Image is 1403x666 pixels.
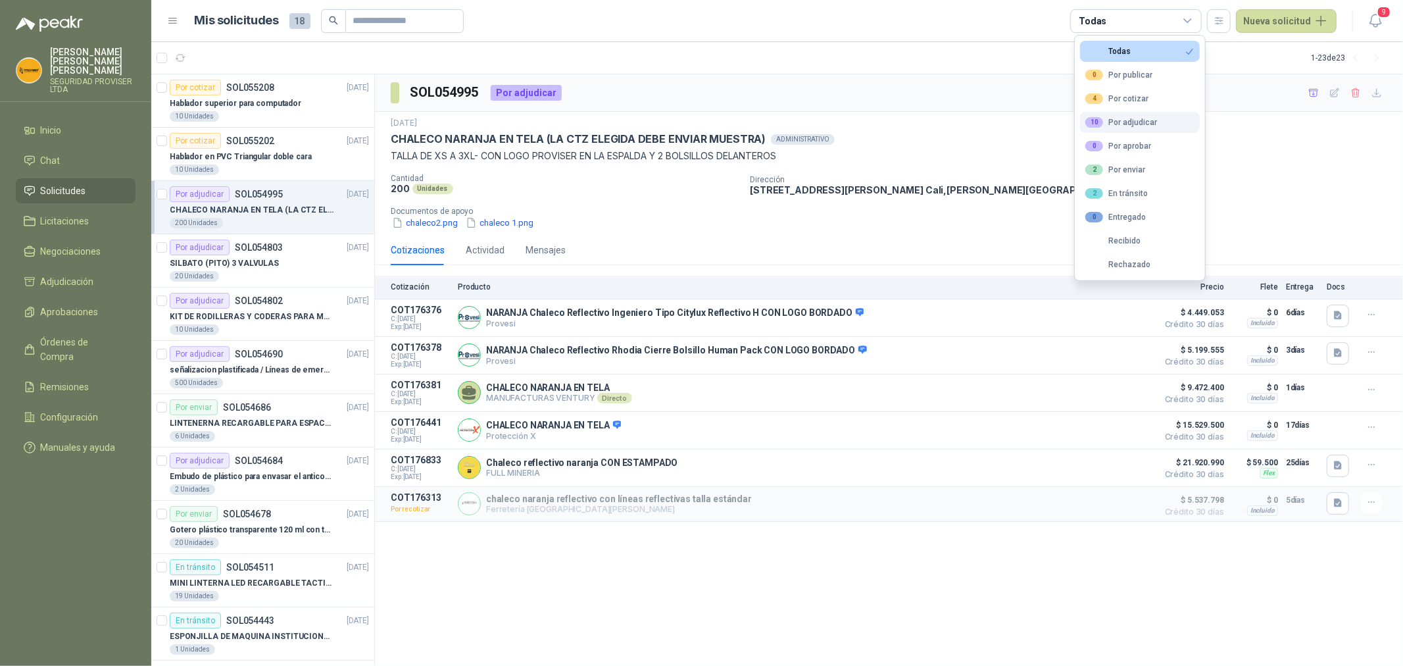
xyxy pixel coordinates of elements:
[412,184,453,194] div: Unidades
[41,123,62,138] span: Inicio
[1260,468,1278,478] div: Flex
[170,311,333,323] p: KIT DE RODILLERAS Y CODERAS PARA MOTORIZADO
[466,243,505,257] div: Actividad
[391,305,450,315] p: COT176376
[391,428,450,436] span: C: [DATE]
[1085,93,1148,104] div: Por cotizar
[391,243,445,257] div: Cotizaciones
[486,468,677,478] p: FULL MINERIA
[170,324,219,335] div: 10 Unidades
[486,420,621,432] p: CHALECO NARANJA EN TELA
[41,380,89,394] span: Remisiones
[50,78,135,93] p: SEGURIDAD PROVISER LTDA
[41,184,86,198] span: Solicitudes
[391,282,450,292] p: Cotización
[391,361,450,369] span: Exp: [DATE]
[1236,9,1337,33] button: Nueva solicitud
[391,342,450,353] p: COT176378
[1085,117,1103,128] div: 10
[170,417,333,430] p: LINTENERNA RECARGABLE PARA ESPACIOS ABIERTOS 100-120MTS
[170,591,219,602] div: 19 Unidades
[1085,70,1152,80] div: Por publicar
[750,184,1126,195] p: [STREET_ADDRESS][PERSON_NAME] Cali , [PERSON_NAME][GEOGRAPHIC_DATA]
[347,295,369,307] p: [DATE]
[151,288,374,341] a: Por adjudicarSOL054802[DATE] KIT DE RODILLERAS Y CODERAS PARA MOTORIZADO10 Unidades
[391,149,1387,163] p: TALLA DE XS A 3XL- CON LOGO PROVISER EN LA ESPALDA Y 2 BOLSILLOS DELANTEROS
[1085,188,1148,199] div: En tránsito
[1377,6,1391,18] span: 9
[235,296,283,305] p: SOL054802
[347,82,369,94] p: [DATE]
[1232,455,1278,471] p: $ 59.500
[1286,342,1319,358] p: 3 días
[391,174,739,183] p: Cantidad
[1247,505,1278,516] div: Incluido
[1080,41,1200,62] button: Todas
[1232,282,1278,292] p: Flete
[1158,433,1224,441] span: Crédito 30 días
[1158,305,1224,320] span: $ 4.449.053
[1080,136,1200,157] button: 0Por aprobar
[151,607,374,661] a: En tránsitoSOL054443[DATE] ESPONJILLA DE MAQUINA INSTITUCIONAL-NEGRA X 12 UNIDADES1 Unidades
[391,353,450,361] span: C: [DATE]
[391,132,766,146] p: CHALECO NARANJA EN TELA (LA CTZ ELEGIDA DEBE ENVIAR MUESTRA)
[170,399,218,415] div: Por enviar
[458,457,480,478] img: Company Logo
[1080,112,1200,133] button: 10Por adjudicar
[151,128,374,181] a: Por cotizarSOL055202[DATE] Hablador en PVC Triangular doble cara10 Unidades
[16,148,135,173] a: Chat
[1085,260,1150,269] div: Rechazado
[1286,492,1319,508] p: 5 días
[1247,318,1278,328] div: Incluido
[391,492,450,503] p: COT176313
[391,503,450,516] p: Por recotizar
[170,218,223,228] div: 200 Unidades
[151,341,374,394] a: Por adjudicarSOL054690[DATE] señalizacion plastificada / Líneas de emergencia500 Unidades
[458,344,480,366] img: Company Logo
[1158,282,1224,292] p: Precio
[170,271,219,282] div: 20 Unidades
[1085,165,1145,175] div: Por enviar
[41,440,116,455] span: Manuales y ayuda
[170,97,301,110] p: Hablador superior para computador
[1247,430,1278,441] div: Incluido
[1080,159,1200,180] button: 2Por enviar
[347,135,369,147] p: [DATE]
[235,456,283,465] p: SOL054684
[1286,282,1319,292] p: Entrega
[289,13,310,29] span: 18
[1085,165,1103,175] div: 2
[1158,455,1224,471] span: $ 21.920.990
[391,183,410,194] p: 200
[391,216,459,230] button: chaleco2.png
[329,16,338,25] span: search
[491,85,562,101] div: Por adjudicar
[486,457,677,468] p: Chaleco reflectivo naranja CON ESTAMPADO
[170,559,221,575] div: En tránsito
[391,315,450,323] span: C: [DATE]
[391,117,417,130] p: [DATE]
[16,239,135,264] a: Negociaciones
[170,80,221,95] div: Por cotizar
[41,274,94,289] span: Adjudicación
[1080,230,1200,251] button: Recibido
[41,214,89,228] span: Licitaciones
[170,644,215,655] div: 1 Unidades
[1232,342,1278,358] p: $ 0
[1080,183,1200,204] button: 2En tránsito
[347,348,369,361] p: [DATE]
[1085,141,1103,151] div: 0
[347,561,369,574] p: [DATE]
[1158,320,1224,328] span: Crédito 30 días
[1232,380,1278,396] p: $ 0
[1247,393,1278,403] div: Incluido
[486,356,867,366] p: Provesi
[235,349,283,359] p: SOL054690
[170,257,279,270] p: SILBATO (PITO) 3 VALVULAS
[597,393,632,403] div: Directo
[1364,9,1387,33] button: 9
[151,554,374,607] a: En tránsitoSOL054511[DATE] MINI LINTERNA LED RECARGABLE TACTICA19 Unidades
[16,269,135,294] a: Adjudicación
[464,216,535,230] button: chaleco 1.png
[1327,282,1353,292] p: Docs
